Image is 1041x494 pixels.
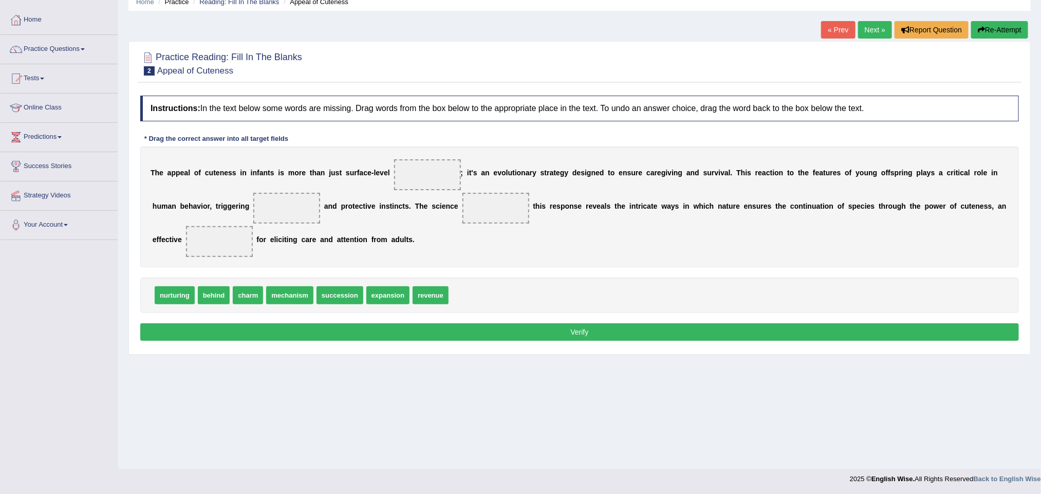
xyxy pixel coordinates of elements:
b: i [467,169,469,177]
b: r [586,202,588,210]
b: s [473,169,477,177]
b: t [469,169,472,177]
b: p [561,202,565,210]
button: Report Question [895,21,969,39]
b: i [773,169,775,177]
b: m [161,202,168,210]
button: Verify [140,323,1019,341]
b: r [830,169,833,177]
b: n [904,169,908,177]
b: p [341,202,346,210]
b: t [608,169,610,177]
b: l [968,169,970,177]
b: o [610,169,615,177]
b: - [371,169,374,177]
b: s [336,169,340,177]
b: n [264,169,268,177]
b: l [981,169,983,177]
b: a [939,169,943,177]
b: t [553,169,556,177]
a: Back to English Wise [974,475,1041,483]
b: p [917,169,921,177]
b: r [299,169,302,177]
b: m [288,169,294,177]
b: n [242,169,247,177]
b: r [755,169,758,177]
b: s [627,169,631,177]
b: n [993,169,998,177]
b: u [508,169,513,177]
b: v [497,169,501,177]
b: s [386,202,390,210]
b: n [328,202,333,210]
b: . [409,202,411,210]
b: o [860,169,864,177]
b: h [189,202,193,210]
b: s [890,169,895,177]
b: T [415,202,420,210]
b: n [172,202,176,210]
b: r [218,202,221,210]
b: t [512,169,515,177]
b: y [927,169,931,177]
h2: Practice Reading: Fill In The Blanks [140,50,302,76]
b: e [302,169,306,177]
b: c [359,202,363,210]
b: g [587,169,591,177]
b: e [815,169,820,177]
b: i [954,169,956,177]
b: s [931,169,935,177]
b: s [556,202,561,210]
b: u [708,169,712,177]
b: b [180,202,185,210]
b: n [868,169,873,177]
div: * Drag the correct answer into all target fields [140,134,292,144]
b: r [899,169,902,177]
b: i [221,202,223,210]
b: ' [472,169,473,177]
b: u [209,169,214,177]
b: i [902,169,904,177]
b: e [577,169,581,177]
b: p [172,169,176,177]
b: c [766,169,770,177]
b: l [921,169,923,177]
b: c [960,169,964,177]
b: o [790,169,794,177]
b: T [736,169,741,177]
b: p [895,169,899,177]
b: a [686,169,691,177]
b: i [278,169,280,177]
b: i [238,202,240,210]
b: g [245,202,250,210]
b: t [213,169,216,177]
b: v [367,202,371,210]
b: s [280,169,284,177]
b: n [446,202,451,210]
b: c [436,202,440,210]
b: r [636,169,638,177]
b: e [384,169,388,177]
b: e [589,202,593,210]
b: t [533,202,535,210]
b: o [517,169,522,177]
b: g [678,169,683,177]
b: h [419,202,424,210]
b: l [729,169,731,177]
button: Re-Attempt [971,21,1028,39]
b: i [718,169,720,177]
b: l [388,169,390,177]
b: a [762,169,766,177]
b: v [380,169,384,177]
b: t [268,169,270,177]
b: e [556,169,560,177]
b: w [661,202,667,210]
b: a [601,202,605,210]
b: e [424,202,428,210]
small: Appeal of Cuteness [157,66,233,76]
b: r [547,169,549,177]
b: i [201,202,203,210]
b: g [223,202,228,210]
b: n [253,169,257,177]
